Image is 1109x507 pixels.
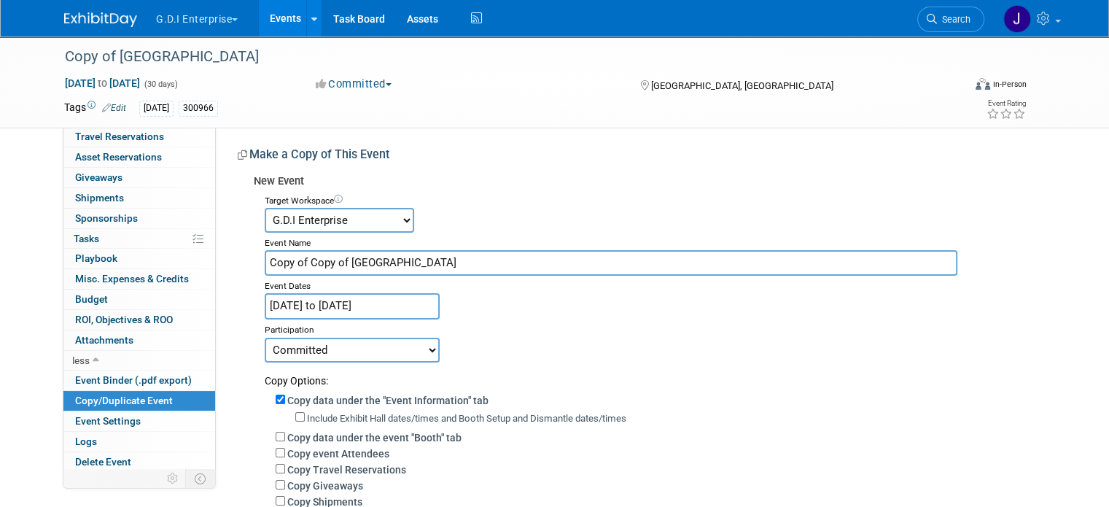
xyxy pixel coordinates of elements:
[75,192,124,204] span: Shipments
[651,80,833,91] span: [GEOGRAPHIC_DATA], [GEOGRAPHIC_DATA]
[75,334,133,346] span: Attachments
[63,310,215,330] a: ROI, Objectives & ROO
[64,12,137,27] img: ExhibitDay
[63,452,215,472] a: Delete Event
[179,101,218,116] div: 300966
[287,432,462,444] label: Copy data under the event "Booth" tab
[287,464,406,476] label: Copy Travel Reservations
[63,269,215,289] a: Misc. Expenses & Credits
[63,411,215,431] a: Event Settings
[63,290,215,309] a: Budget
[287,480,363,492] label: Copy Giveaways
[265,276,1034,293] div: Event Dates
[160,469,186,488] td: Personalize Event Tab Strip
[63,391,215,411] a: Copy/Duplicate Event
[143,80,178,89] span: (30 days)
[75,395,173,406] span: Copy/Duplicate Event
[254,174,1034,190] div: New Event
[186,469,216,488] td: Toggle Event Tabs
[75,456,131,468] span: Delete Event
[75,273,189,285] span: Misc. Expenses & Credits
[60,44,945,70] div: Copy of [GEOGRAPHIC_DATA]
[884,76,1027,98] div: Event Format
[287,448,389,460] label: Copy event Attendees
[63,188,215,208] a: Shipments
[987,100,1026,107] div: Event Rating
[1003,5,1031,33] img: Jonathan Zargo
[75,212,138,224] span: Sponsorships
[96,77,109,89] span: to
[937,14,970,25] span: Search
[311,77,397,92] button: Committed
[75,314,173,325] span: ROI, Objectives & ROO
[75,415,141,427] span: Event Settings
[917,7,984,32] a: Search
[287,395,489,406] label: Copy data under the "Event Information" tab
[63,168,215,187] a: Giveaways
[63,127,215,147] a: Travel Reservations
[75,131,164,142] span: Travel Reservations
[75,171,122,183] span: Giveaways
[74,233,99,244] span: Tasks
[63,229,215,249] a: Tasks
[63,371,215,390] a: Event Binder (.pdf export)
[75,151,162,163] span: Asset Reservations
[63,432,215,452] a: Logs
[75,293,108,305] span: Budget
[102,103,126,113] a: Edit
[63,147,215,167] a: Asset Reservations
[75,252,117,264] span: Playbook
[265,320,1034,337] div: Participation
[63,209,215,228] a: Sponsorships
[75,374,192,386] span: Event Binder (.pdf export)
[64,100,126,117] td: Tags
[992,79,1027,90] div: In-Person
[976,78,990,90] img: Format-Inperson.png
[307,413,626,424] label: Include Exhibit Hall dates/times and Booth Setup and Dismantle dates/times
[265,233,1034,250] div: Event Name
[75,436,97,447] span: Logs
[238,147,1034,168] div: Make a Copy of This Event
[265,363,1034,388] div: Copy Options:
[64,77,141,90] span: [DATE] [DATE]
[72,355,90,366] span: less
[63,330,215,350] a: Attachments
[63,351,215,371] a: less
[265,190,1034,208] div: Target Workspace
[139,101,174,116] div: [DATE]
[63,249,215,268] a: Playbook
